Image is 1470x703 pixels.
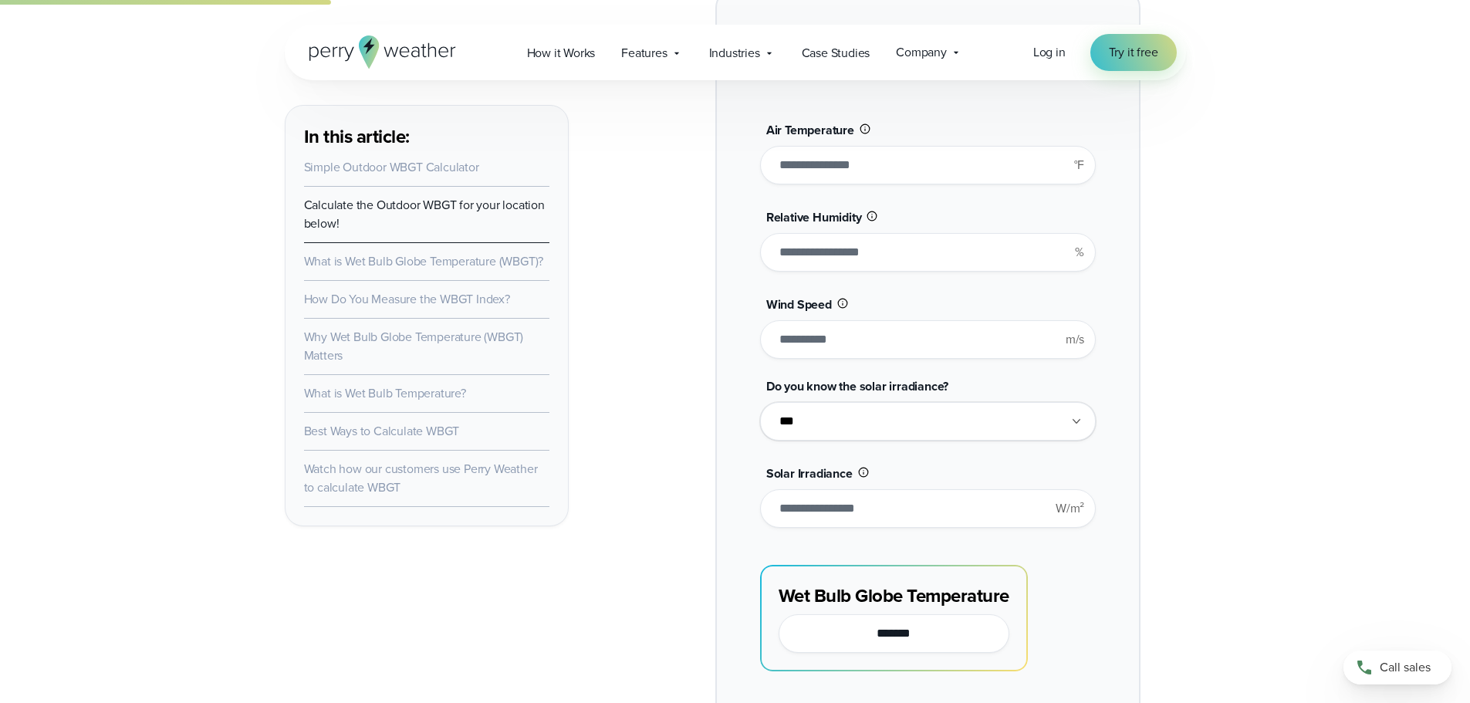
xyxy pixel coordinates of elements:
a: How it Works [514,37,609,69]
span: Relative Humidity [766,208,862,226]
a: Watch how our customers use Perry Weather to calculate WBGT [304,460,538,496]
a: Call sales [1343,651,1451,684]
a: Simple Outdoor WBGT Calculator [304,158,479,176]
a: Best Ways to Calculate WBGT [304,422,460,440]
span: Air Temperature [766,121,854,139]
span: Call sales [1380,658,1431,677]
a: How Do You Measure the WBGT Index? [304,290,510,308]
a: Case Studies [789,37,884,69]
a: Log in [1033,43,1066,62]
span: How it Works [527,44,596,63]
span: Company [896,43,947,62]
span: Do you know the solar irradiance? [766,377,948,395]
span: Features [621,44,667,63]
h3: In this article: [304,124,549,149]
span: Try it free [1109,43,1158,62]
a: Why Wet Bulb Globe Temperature (WBGT) Matters [304,328,524,364]
span: Log in [1033,43,1066,61]
a: Try it free [1090,34,1177,71]
a: What is Wet Bulb Globe Temperature (WBGT)? [304,252,544,270]
span: Case Studies [802,44,870,63]
span: Wind Speed [766,296,832,313]
a: Calculate the Outdoor WBGT for your location below! [304,196,545,232]
a: What is Wet Bulb Temperature? [304,384,466,402]
span: Industries [709,44,760,63]
span: Solar Irradiance [766,465,853,482]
